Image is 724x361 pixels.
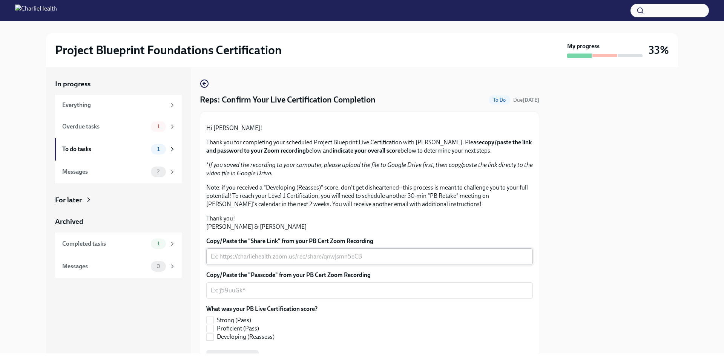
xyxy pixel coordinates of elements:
[206,214,533,231] p: Thank you! [PERSON_NAME] & [PERSON_NAME]
[649,43,669,57] h3: 33%
[206,161,533,177] em: If you saved the recording to your computer, please upload the file to Google Drive first, then c...
[513,96,539,104] span: October 2nd, 2025 12:00
[153,124,164,129] span: 1
[217,324,259,333] span: Proficient (Pass)
[217,316,251,324] span: Strong (Pass)
[206,237,533,245] label: Copy/Paste the "Share Link" from your PB Cert Zoom Recording
[55,43,282,58] h2: Project Blueprint Foundations Certification
[152,263,165,269] span: 0
[55,115,182,138] a: Overdue tasks1
[62,240,148,248] div: Completed tasks
[513,97,539,103] span: Due
[333,147,400,154] strong: indicate your overall score
[55,195,182,205] a: For later
[55,95,182,115] a: Everything
[62,101,166,109] div: Everything
[62,145,148,153] div: To do tasks
[55,255,182,278] a: Messages0
[55,138,182,161] a: To do tasks1
[206,271,533,279] label: Copy/Paste the "Passcode" from your PB Cert Zoom Recording
[55,161,182,183] a: Messages2
[15,5,57,17] img: CharlieHealth
[153,241,164,246] span: 1
[567,42,600,50] strong: My progress
[200,94,376,106] h4: Reps: Confirm Your Live Certification Completion
[206,184,533,208] p: Note: if you received a "Developing (Reasses)" score, don't get disheartened--this process is mea...
[152,169,164,174] span: 2
[217,333,275,341] span: Developing (Reassess)
[55,217,182,226] a: Archived
[62,262,148,271] div: Messages
[206,138,533,155] p: Thank you for completing your scheduled Project Blueprint Live Certification with [PERSON_NAME]. ...
[62,122,148,131] div: Overdue tasks
[523,97,539,103] strong: [DATE]
[62,168,148,176] div: Messages
[55,195,82,205] div: For later
[489,97,510,103] span: To Do
[55,79,182,89] a: In progress
[153,146,164,152] span: 1
[55,233,182,255] a: Completed tasks1
[206,305,318,313] label: What was your PB Live Certification score?
[206,124,533,132] p: Hi [PERSON_NAME]!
